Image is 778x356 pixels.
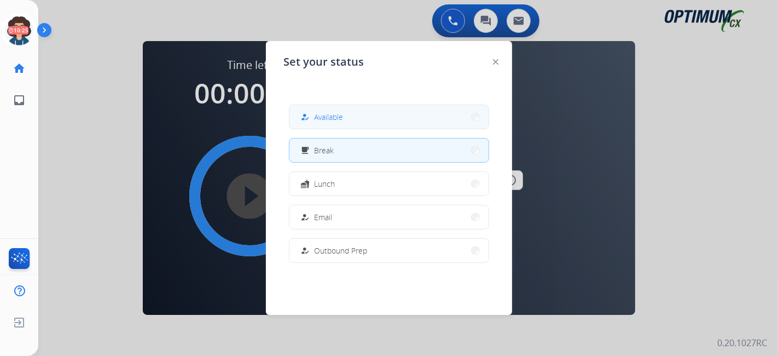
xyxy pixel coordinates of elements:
button: Lunch [289,172,489,196]
button: Email [289,205,489,229]
span: Lunch [314,178,335,190]
mat-icon: fastfood [300,179,310,188]
span: Outbound Prep [314,245,367,256]
mat-icon: how_to_reg [300,246,310,255]
span: Email [314,211,332,223]
button: Outbound Prep [289,239,489,262]
p: 0.20.1027RC [717,336,767,349]
mat-icon: inbox [13,94,26,107]
mat-icon: how_to_reg [300,213,310,222]
mat-icon: how_to_reg [300,112,310,122]
img: close-button [493,59,498,65]
button: Break [289,139,489,162]
span: Break [314,145,334,156]
button: Available [289,105,489,129]
span: Available [314,111,343,123]
mat-icon: free_breakfast [300,146,310,155]
mat-icon: home [13,62,26,75]
span: Set your status [283,54,364,70]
